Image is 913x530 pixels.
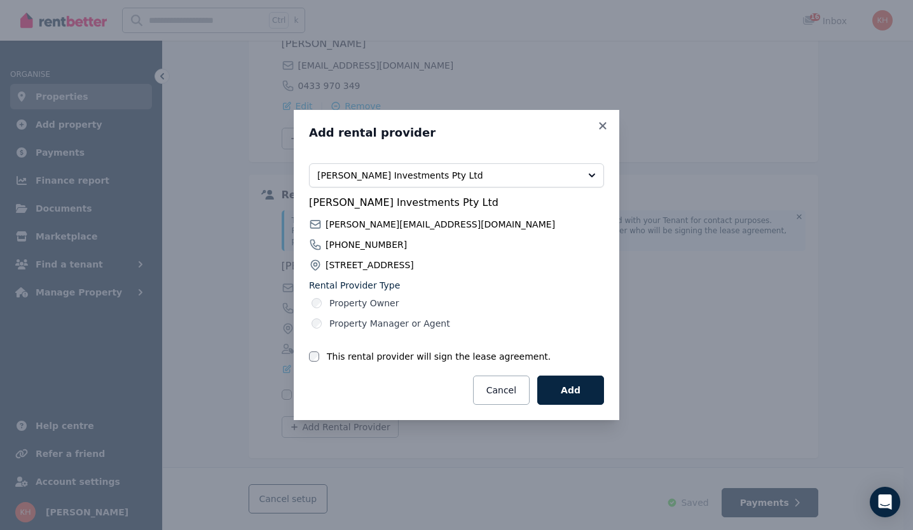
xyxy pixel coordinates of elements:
[317,169,578,182] span: [PERSON_NAME] Investments Pty Ltd
[329,317,450,330] label: Property Manager or Agent
[327,350,551,363] label: This rental provider will sign the lease agreement.
[537,376,604,405] button: Add
[326,238,407,251] span: [PHONE_NUMBER]
[309,163,604,187] button: [PERSON_NAME] Investments Pty Ltd
[309,195,604,210] span: [PERSON_NAME] Investments Pty Ltd
[309,125,604,140] h3: Add rental provider
[473,376,530,405] button: Cancel
[309,279,604,292] label: Rental Provider Type
[329,297,399,309] label: Property Owner
[870,487,900,517] div: Open Intercom Messenger
[326,259,414,271] span: [STREET_ADDRESS]
[326,218,555,231] span: [PERSON_NAME][EMAIL_ADDRESS][DOMAIN_NAME]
